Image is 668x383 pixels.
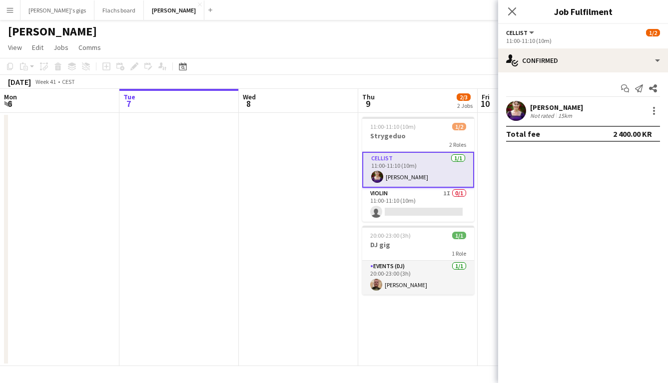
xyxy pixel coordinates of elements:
span: Jobs [53,43,68,52]
span: 6 [2,98,17,109]
div: 2 400.00 KR [613,129,652,139]
span: 7 [122,98,135,109]
a: Comms [74,41,105,54]
app-card-role: Events (DJ)1/120:00-23:00 (3h)[PERSON_NAME] [362,261,474,295]
div: 11:00-11:10 (10m) [506,37,660,44]
button: [PERSON_NAME] [144,0,204,20]
span: Fri [482,92,490,101]
span: Comms [78,43,101,52]
button: Cellist [506,29,536,36]
span: 1 Role [452,250,466,257]
div: Confirmed [498,48,668,72]
span: View [8,43,22,52]
span: 2 Roles [449,141,466,148]
span: Thu [362,92,375,101]
app-card-role: Cellist1/111:00-11:10 (10m)[PERSON_NAME] [362,152,474,188]
h1: [PERSON_NAME] [8,24,97,39]
span: 20:00-23:00 (3h) [370,232,411,239]
span: 1/2 [646,29,660,36]
span: Week 41 [33,78,58,85]
app-job-card: 20:00-23:00 (3h)1/1DJ gig1 RoleEvents (DJ)1/120:00-23:00 (3h)[PERSON_NAME] [362,226,474,295]
span: 2/3 [457,93,471,101]
span: Tue [123,92,135,101]
span: 1/1 [452,232,466,239]
div: 2 Jobs [457,102,473,109]
div: Not rated [530,112,556,119]
span: 8 [241,98,256,109]
span: Wed [243,92,256,101]
div: CEST [62,78,75,85]
span: Mon [4,92,17,101]
app-job-card: 11:00-11:10 (10m)1/2Strygeduo2 RolesCellist1/111:00-11:10 (10m)[PERSON_NAME]Violin1I0/111:00-11:1... [362,117,474,222]
button: Flachs board [94,0,144,20]
span: Edit [32,43,43,52]
span: Cellist [506,29,528,36]
h3: Strygeduo [362,131,474,140]
h3: Job Fulfilment [498,5,668,18]
div: Total fee [506,129,540,139]
app-card-role: Violin1I0/111:00-11:10 (10m) [362,188,474,222]
a: View [4,41,26,54]
span: 11:00-11:10 (10m) [370,123,416,130]
button: [PERSON_NAME]'s gigs [20,0,94,20]
h3: DJ gig [362,240,474,249]
a: Jobs [49,41,72,54]
span: 10 [480,98,490,109]
div: [DATE] [8,77,31,87]
div: [PERSON_NAME] [530,103,583,112]
a: Edit [28,41,47,54]
span: 1/2 [452,123,466,130]
span: 9 [361,98,375,109]
div: 15km [556,112,574,119]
